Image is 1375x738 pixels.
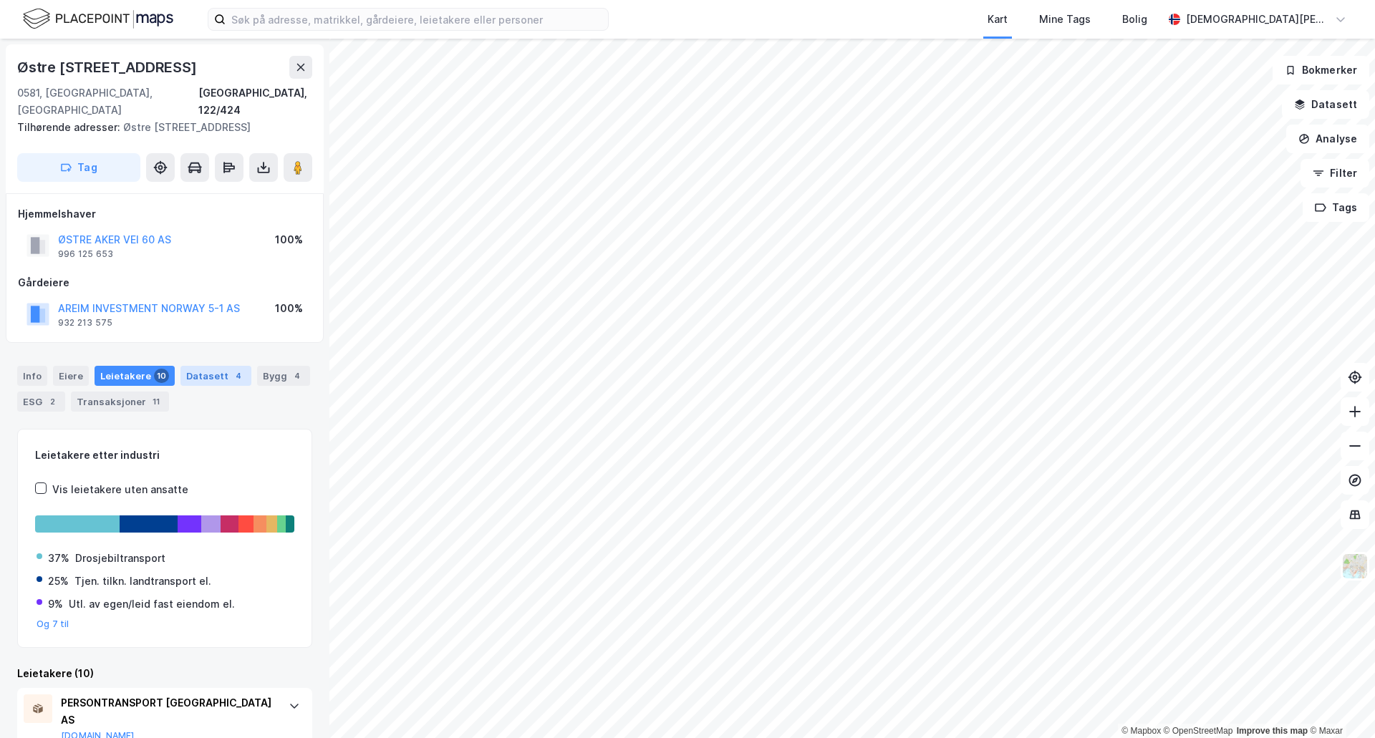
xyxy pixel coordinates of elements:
input: Søk på adresse, matrikkel, gårdeiere, leietakere eller personer [226,9,608,30]
div: Leietakere (10) [17,665,312,682]
div: Gårdeiere [18,274,312,291]
img: Z [1341,553,1369,580]
button: Og 7 til [37,618,69,630]
div: Eiere [53,366,89,386]
div: Kontrollprogram for chat [1303,669,1375,738]
button: Analyse [1286,125,1369,153]
div: Drosjebiltransport [75,550,165,567]
div: 932 213 575 [58,317,112,329]
div: [GEOGRAPHIC_DATA], 122/424 [198,84,312,119]
div: 25% [48,573,69,590]
div: Vis leietakere uten ansatte [52,481,188,498]
div: 4 [290,369,304,383]
div: PERSONTRANSPORT [GEOGRAPHIC_DATA] AS [61,694,274,729]
div: 10 [154,369,169,383]
div: 37% [48,550,69,567]
div: Info [17,366,47,386]
div: 100% [275,300,303,317]
div: Østre [STREET_ADDRESS] [17,56,200,79]
div: Leietakere [95,366,175,386]
div: 0581, [GEOGRAPHIC_DATA], [GEOGRAPHIC_DATA] [17,84,198,119]
div: Utl. av egen/leid fast eiendom el. [69,596,235,613]
div: Tjen. tilkn. landtransport el. [74,573,211,590]
div: Transaksjoner [71,392,169,412]
a: OpenStreetMap [1164,726,1233,736]
div: [DEMOGRAPHIC_DATA][PERSON_NAME] [1186,11,1329,28]
button: Filter [1301,159,1369,188]
a: Mapbox [1121,726,1161,736]
div: Leietakere etter industri [35,447,294,464]
button: Datasett [1282,90,1369,119]
div: Hjemmelshaver [18,205,312,223]
div: 2 [45,394,59,409]
div: 996 125 653 [58,248,113,260]
img: logo.f888ab2527a4732fd821a326f86c7f29.svg [23,6,173,31]
div: Østre [STREET_ADDRESS] [17,119,301,136]
div: ESG [17,392,65,412]
div: Kart [988,11,1008,28]
div: 9% [48,596,63,613]
div: 11 [149,394,163,409]
button: Tag [17,153,140,182]
button: Tags [1303,193,1369,222]
div: Mine Tags [1039,11,1091,28]
div: 100% [275,231,303,248]
div: Bolig [1122,11,1147,28]
iframe: Chat Widget [1303,669,1375,738]
button: Bokmerker [1273,56,1369,84]
a: Improve this map [1237,726,1308,736]
span: Tilhørende adresser: [17,121,123,133]
div: Bygg [257,366,310,386]
div: Datasett [180,366,251,386]
div: 4 [231,369,246,383]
